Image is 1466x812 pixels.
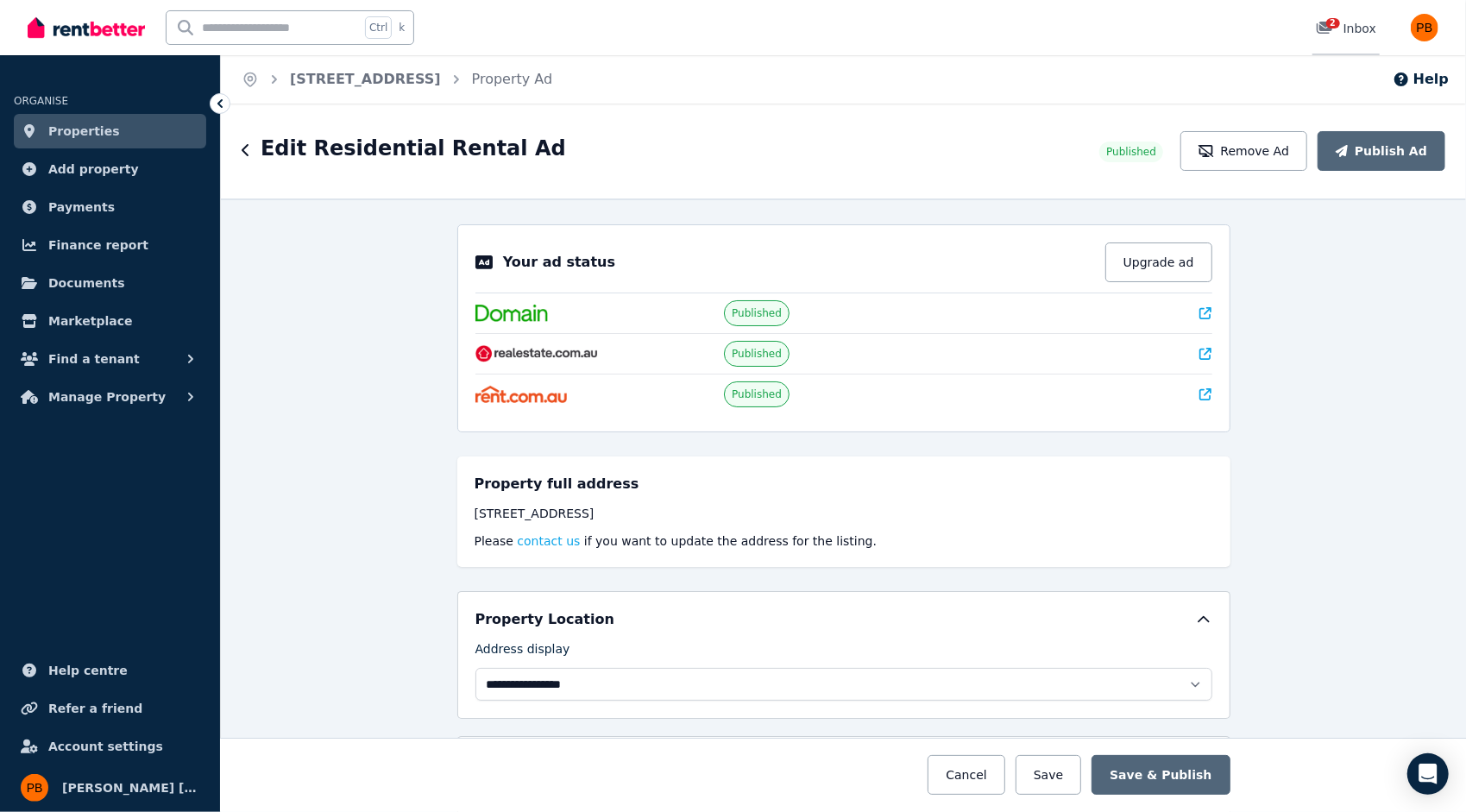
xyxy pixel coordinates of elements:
[14,380,206,414] button: Manage Property
[365,16,392,39] span: Ctrl
[1106,145,1156,159] span: Published
[475,345,599,362] img: RealEstate.com.au
[928,755,1004,795] button: Cancel
[517,532,580,550] button: contact us
[14,266,206,300] a: Documents
[732,387,782,401] span: Published
[475,386,568,403] img: Rent.com.au
[261,135,566,162] h1: Edit Residential Rental Ad
[1016,755,1081,795] button: Save
[14,304,206,338] a: Marketplace
[475,609,614,630] h5: Property Location
[48,197,115,217] span: Payments
[62,777,199,798] span: [PERSON_NAME] [PERSON_NAME]
[472,71,553,87] a: Property Ad
[48,121,120,142] span: Properties
[48,698,142,719] span: Refer a friend
[732,306,782,320] span: Published
[21,774,48,802] img: Petar Bijelac Petar Bijelac
[48,736,163,757] span: Account settings
[48,387,166,407] span: Manage Property
[48,273,125,293] span: Documents
[475,505,1213,522] div: [STREET_ADDRESS]
[1318,131,1445,171] button: Publish Ad
[475,532,1213,550] p: Please if you want to update the address for the listing.
[1105,242,1212,282] button: Upgrade ad
[14,228,206,262] a: Finance report
[14,190,206,224] a: Payments
[1092,755,1230,795] button: Save & Publish
[14,729,206,764] a: Account settings
[28,15,145,41] img: RentBetter
[14,342,206,376] button: Find a tenant
[732,347,782,361] span: Published
[14,152,206,186] a: Add property
[14,95,68,107] span: ORGANISE
[503,252,615,273] p: Your ad status
[221,55,573,104] nav: Breadcrumb
[1180,131,1307,171] button: Remove Ad
[48,349,140,369] span: Find a tenant
[475,305,548,322] img: Domain.com.au
[1316,20,1376,37] div: Inbox
[475,474,639,494] h5: Property full address
[14,691,206,726] a: Refer a friend
[48,235,148,255] span: Finance report
[399,21,405,35] span: k
[1407,753,1449,795] div: Open Intercom Messenger
[48,660,128,681] span: Help centre
[1411,14,1438,41] img: Petar Bijelac Petar Bijelac
[14,653,206,688] a: Help centre
[475,640,570,664] label: Address display
[290,71,441,87] a: [STREET_ADDRESS]
[48,159,139,179] span: Add property
[1393,69,1449,90] button: Help
[14,114,206,148] a: Properties
[1326,18,1340,28] span: 2
[48,311,132,331] span: Marketplace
